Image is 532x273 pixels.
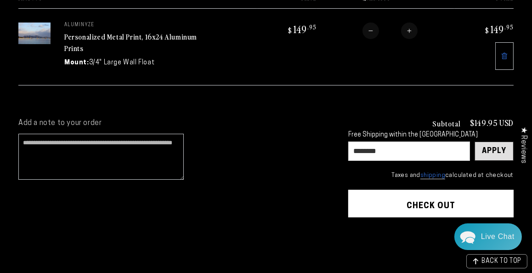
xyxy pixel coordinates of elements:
[481,223,515,250] div: Contact Us Directly
[64,23,202,28] p: aluminyze
[420,172,445,179] a: shipping
[288,26,292,35] span: $
[482,142,506,160] div: Apply
[504,23,514,31] sup: .95
[454,223,522,250] div: Chat widget toggle
[470,119,514,127] p: $149.95 USD
[481,258,521,265] span: BACK TO TOP
[348,235,514,255] iframe: PayPal-paypal
[348,131,514,139] div: Free Shipping within the [GEOGRAPHIC_DATA]
[348,190,514,217] button: Check out
[287,23,317,35] bdi: 149
[484,23,514,35] bdi: 149
[307,23,317,31] sup: .95
[18,119,330,128] label: Add a note to your order
[18,23,51,44] img: 16"x24" Rectangle White Matte Aluminyzed Photo
[495,42,514,70] a: Remove 16"x24" Rectangle White Matte Aluminyzed Photo
[379,23,401,39] input: Quantity for Personalized Metal Print, 16x24 Aluminum Prints
[64,58,89,68] dt: Mount:
[348,171,514,180] small: Taxes and calculated at checkout
[515,119,532,171] div: Click to open Judge.me floating reviews tab
[485,26,489,35] span: $
[64,31,197,53] a: Personalized Metal Print, 16x24 Aluminum Prints
[432,119,461,127] h3: Subtotal
[89,58,155,68] dd: 3/4" Large Wall Float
